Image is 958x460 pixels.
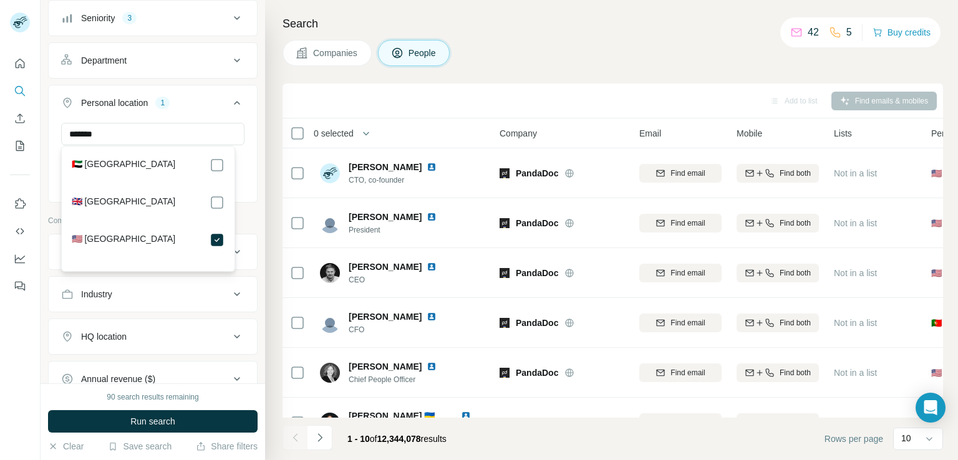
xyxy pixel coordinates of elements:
img: LinkedIn logo [427,312,437,322]
span: CTO, co-founder [349,175,452,186]
div: Department [81,54,127,67]
button: Annual revenue ($) [49,364,257,394]
button: Buy credits [873,24,931,41]
span: Chief People Officer [349,374,452,385]
div: 3 [122,12,137,24]
span: Find both [780,168,811,179]
span: 🇺🇸 [931,367,942,379]
button: Navigate to next page [307,425,332,450]
span: People [409,47,437,59]
img: Logo of PandaDoc [500,268,510,278]
button: Industry [49,279,257,309]
span: Find both [780,218,811,229]
button: Find email [639,164,722,183]
img: Logo of PandaDoc [500,218,510,228]
span: Run search [130,415,175,428]
span: [PERSON_NAME] [349,360,422,373]
span: 12,344,078 [377,434,421,444]
button: HQ location [49,322,257,352]
span: CEO [349,274,452,285]
span: PandaDoc [516,367,558,379]
button: Find both [737,413,819,432]
img: Logo of PandaDoc [500,368,510,378]
label: 🇺🇸 [GEOGRAPHIC_DATA] [72,232,176,247]
button: Seniority3 [49,3,257,33]
button: Find both [737,264,819,282]
button: Find both [737,214,819,232]
button: Feedback [10,275,30,297]
span: Mobile [737,127,762,140]
div: Personal location [81,97,148,109]
button: Quick start [10,52,30,75]
img: LinkedIn logo [427,162,437,172]
span: PandaDoc [516,267,558,279]
span: Lists [834,127,852,140]
img: Logo of PandaDoc [500,418,510,428]
span: Find email [670,218,705,229]
img: Logo of PandaDoc [500,168,510,178]
span: [PERSON_NAME] [349,161,422,173]
label: 🇬🇧 [GEOGRAPHIC_DATA] [72,195,176,210]
button: Find email [639,363,722,382]
button: Save search [108,440,172,453]
button: Find both [737,164,819,183]
span: of [370,434,377,444]
button: Personal location1 [49,88,257,123]
span: Find email [670,367,705,378]
span: PandaDoc [516,217,558,229]
button: Use Surfe API [10,220,30,242]
span: Not in a list [834,368,877,378]
button: Find email [639,264,722,282]
button: Clear [48,440,84,453]
img: LinkedIn logo [427,212,437,222]
button: My lists [10,135,30,157]
span: Rows per page [825,433,883,445]
span: [PERSON_NAME] [349,261,422,273]
h4: Search [283,15,943,32]
button: Dashboard [10,247,30,270]
div: Industry [81,288,112,300]
span: 🇺🇸 [931,267,942,279]
span: PandaDoc [516,317,558,329]
button: Search [10,80,30,102]
button: Find email [639,314,722,332]
p: Company information [48,215,258,226]
span: PandaDoc [516,416,558,429]
span: CFO [349,324,452,335]
button: Find both [737,363,819,382]
span: Find both [780,367,811,378]
span: PandaDoc [516,167,558,180]
img: Avatar [320,413,340,433]
span: 0 selected [314,127,354,140]
span: Find both [780,417,811,428]
p: 42 [808,25,819,40]
div: Seniority [81,12,115,24]
span: Find email [670,168,705,179]
button: Use Surfe on LinkedIn [10,193,30,215]
img: LinkedIn logo [461,411,471,421]
span: Not in a list [834,168,877,178]
img: Avatar [320,363,340,383]
span: [PERSON_NAME] 🇺🇦 [349,411,435,421]
span: 🇵🇹 [931,317,942,329]
button: Find both [737,314,819,332]
span: Companies [313,47,359,59]
span: results [347,434,447,444]
button: Find email [639,413,722,432]
label: 🇦🇪 [GEOGRAPHIC_DATA] [72,158,176,173]
button: Share filters [196,440,258,453]
span: 🇺🇸 [931,167,942,180]
div: HQ location [81,330,127,343]
p: 5 [846,25,852,40]
div: Open Intercom Messenger [916,393,946,423]
button: Department [49,46,257,75]
span: President [349,224,452,236]
span: Find email [670,317,705,328]
span: Not in a list [834,218,877,228]
img: Avatar [320,313,340,333]
p: 10 [901,432,911,444]
button: Find email [639,214,722,232]
div: 90 search results remaining [107,391,198,403]
span: [PERSON_NAME] [349,211,422,223]
button: Run search [48,410,258,433]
